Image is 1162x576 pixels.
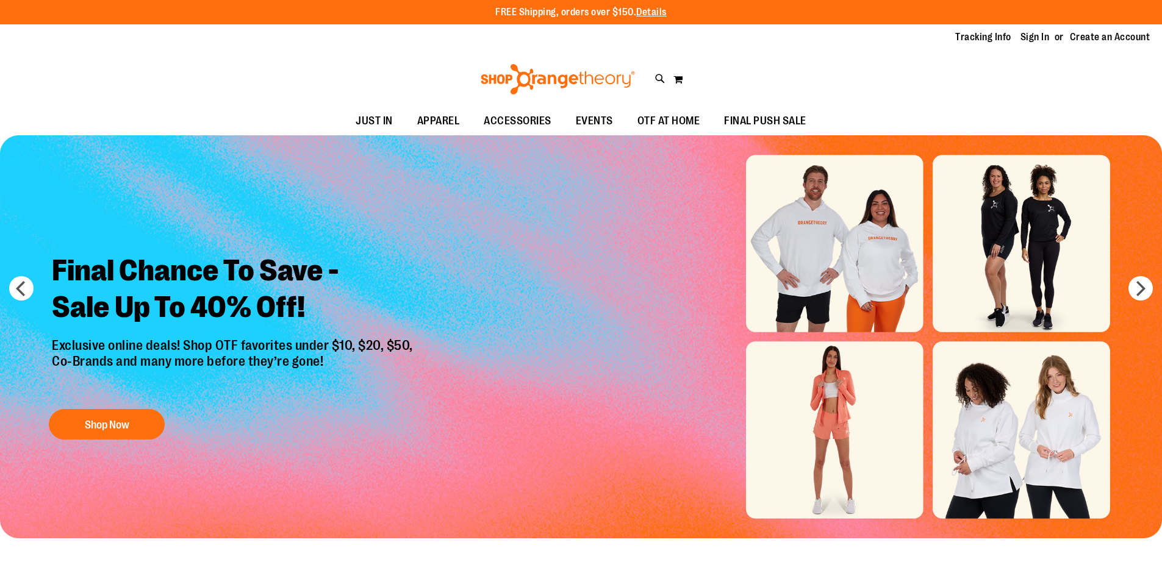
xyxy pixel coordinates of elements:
img: Shop Orangetheory [479,64,637,94]
a: Final Chance To Save -Sale Up To 40% Off! Exclusive online deals! Shop OTF favorites under $10, $... [43,243,425,446]
span: EVENTS [576,107,613,135]
a: Tracking Info [955,30,1011,44]
a: Details [636,7,667,18]
span: APPAREL [417,107,460,135]
span: JUST IN [356,107,393,135]
a: Sign In [1020,30,1050,44]
button: prev [9,276,34,300]
button: next [1128,276,1153,300]
span: ACCESSORIES [484,107,551,135]
p: FREE Shipping, orders over $150. [495,5,667,20]
h2: Final Chance To Save - Sale Up To 40% Off! [43,243,425,338]
button: Shop Now [49,409,165,439]
p: Exclusive online deals! Shop OTF favorites under $10, $20, $50, Co-Brands and many more before th... [43,338,425,397]
span: FINAL PUSH SALE [724,107,806,135]
span: OTF AT HOME [637,107,700,135]
a: Create an Account [1070,30,1150,44]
